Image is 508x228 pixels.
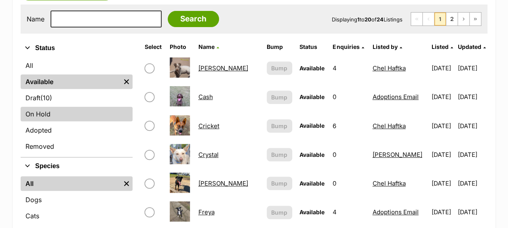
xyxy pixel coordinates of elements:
[372,43,402,50] a: Listed by
[198,64,248,72] a: [PERSON_NAME]
[198,43,219,50] a: Name
[428,198,457,226] td: [DATE]
[411,12,481,26] nav: Pagination
[21,58,133,73] a: All
[329,54,368,82] td: 4
[458,83,487,111] td: [DATE]
[329,169,368,197] td: 0
[299,180,325,187] span: Available
[267,91,292,104] button: Bump
[296,40,329,53] th: Status
[40,93,52,103] span: (10)
[329,141,368,169] td: 0
[271,208,287,217] span: Bump
[21,192,133,207] a: Dogs
[21,43,133,53] button: Status
[365,16,371,23] strong: 20
[120,74,133,89] a: Remove filter
[271,150,287,159] span: Bump
[271,179,287,188] span: Bump
[21,209,133,223] a: Cats
[377,16,384,23] strong: 24
[372,64,405,72] a: Chel Haftka
[21,91,133,105] a: Draft
[198,122,219,130] a: Cricket
[299,65,325,72] span: Available
[21,74,120,89] a: Available
[21,123,133,137] a: Adopted
[458,112,487,140] td: [DATE]
[372,179,405,187] a: Chel Haftka
[267,61,292,75] button: Bump
[434,13,446,25] span: Page 1
[267,119,292,133] button: Bump
[423,13,434,25] span: Previous page
[299,151,325,158] span: Available
[333,43,359,50] span: translation missing: en.admin.listings.index.attributes.enquiries
[120,176,133,191] a: Remove filter
[27,15,44,23] label: Name
[458,141,487,169] td: [DATE]
[267,148,292,161] button: Bump
[329,198,368,226] td: 4
[372,122,405,130] a: Chel Haftka
[428,141,457,169] td: [DATE]
[372,151,422,158] a: [PERSON_NAME]
[271,64,287,72] span: Bump
[21,139,133,154] a: Removed
[167,40,194,53] th: Photo
[372,93,418,101] a: Adoptions Email
[458,54,487,82] td: [DATE]
[428,112,457,140] td: [DATE]
[198,208,214,216] a: Freya
[21,107,133,121] a: On Hold
[446,13,457,25] a: Page 2
[299,209,325,215] span: Available
[198,179,248,187] a: [PERSON_NAME]
[470,13,481,25] a: Last page
[198,43,214,50] span: Name
[267,206,292,219] button: Bump
[271,93,287,101] span: Bump
[332,16,403,23] span: Displaying to of Listings
[21,57,133,157] div: Status
[428,83,457,111] td: [DATE]
[458,43,481,50] span: Updated
[329,83,368,111] td: 0
[458,198,487,226] td: [DATE]
[372,208,418,216] a: Adoptions Email
[299,93,325,100] span: Available
[411,13,422,25] span: First page
[428,169,457,197] td: [DATE]
[267,177,292,190] button: Bump
[21,176,120,191] a: All
[299,122,325,129] span: Available
[458,13,469,25] a: Next page
[329,112,368,140] td: 6
[333,43,364,50] a: Enquiries
[168,11,219,27] input: Search
[428,54,457,82] td: [DATE]
[431,43,448,50] span: Listed
[21,161,133,171] button: Species
[141,40,166,53] th: Select
[458,43,486,50] a: Updated
[458,169,487,197] td: [DATE]
[271,122,287,130] span: Bump
[198,151,218,158] a: Crystal
[198,93,213,101] a: Cash
[431,43,453,50] a: Listed
[357,16,360,23] strong: 1
[372,43,397,50] span: Listed by
[263,40,295,53] th: Bump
